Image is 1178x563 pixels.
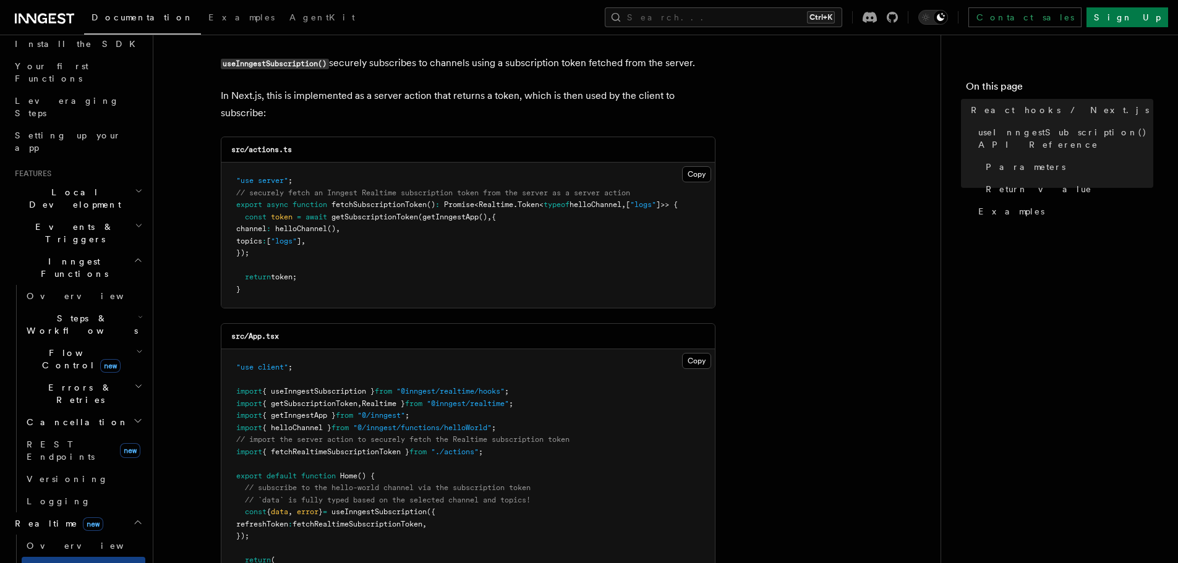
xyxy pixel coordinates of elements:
span: useInngestSubscription() API Reference [978,126,1153,151]
a: Your first Functions [10,55,145,90]
p: securely subscribes to channels using a subscription token fetched from the server. [221,54,715,72]
span: topics [236,237,262,245]
span: token; [271,273,297,281]
span: { helloChannel } [262,423,331,432]
span: Token [518,200,539,209]
button: Errors & Retries [22,376,145,411]
span: Realtime } [362,399,405,408]
span: function [301,472,336,480]
span: , [336,224,340,233]
a: Setting up your app [10,124,145,159]
button: Steps & Workflows [22,307,145,342]
span: export [236,200,262,209]
span: , [487,213,492,221]
a: Examples [973,200,1153,222]
button: Copy [682,353,711,369]
a: Contact sales [968,7,1082,27]
a: REST Endpointsnew [22,433,145,468]
span: = [323,507,327,516]
a: Leveraging Steps [10,90,145,124]
span: import [236,423,262,432]
span: "@/inngest/functions/helloWorld" [353,423,492,432]
span: "logs" [271,237,297,245]
a: Overview [22,285,145,307]
span: token [271,213,292,221]
span: React hooks / Next.js [971,104,1149,116]
span: { getSubscriptionToken [262,399,357,408]
span: Errors & Retries [22,381,134,406]
span: ; [505,387,509,396]
span: // securely fetch an Inngest Realtime subscription token from the server as a server action [236,188,630,197]
span: default [267,472,297,480]
a: Documentation [84,4,201,35]
p: In Next.js, this is implemented as a server action that returns a token, which is then used by th... [221,87,715,122]
span: ; [492,423,496,432]
span: , [621,200,626,209]
button: Realtimenew [10,512,145,535]
span: ]>> { [656,200,678,209]
span: , [288,507,292,516]
span: fetchRealtimeSubscriptionToken [292,520,422,528]
span: Logging [27,496,91,506]
span: ; [479,447,483,456]
button: Cancellation [22,411,145,433]
span: // `data` is fully typed based on the selected channel and topics! [245,496,531,504]
a: Return value [981,178,1153,200]
button: Events & Triggers [10,216,145,250]
span: () { [357,472,375,480]
span: from [405,399,422,408]
span: export [236,472,262,480]
span: : [267,224,271,233]
span: typeof [544,200,570,209]
span: from [375,387,392,396]
button: Toggle dark mode [918,10,948,25]
span: , [357,399,362,408]
a: Versioning [22,468,145,490]
span: from [409,447,427,456]
span: Setting up your app [15,130,121,153]
span: Overview [27,541,154,551]
span: Your first Functions [15,61,88,83]
button: Search...Ctrl+K [605,7,842,27]
a: Examples [201,4,282,33]
span: const [245,213,267,221]
span: ; [288,363,292,371]
span: channel [236,224,267,233]
span: , [301,237,305,245]
span: import [236,411,262,420]
a: Parameters [981,156,1153,178]
span: , [422,520,427,528]
a: Logging [22,490,145,512]
span: refreshToken [236,520,288,528]
span: import [236,399,262,408]
span: Versioning [27,474,108,484]
span: from [336,411,353,420]
span: Examples [978,205,1044,218]
span: "use server" [236,176,288,185]
span: getInngestApp [422,213,479,221]
h4: On this page [966,79,1153,99]
span: "@inngest/realtime/hooks" [396,387,505,396]
span: [ [626,200,630,209]
span: () [327,224,336,233]
span: : [435,200,440,209]
span: { [267,507,271,516]
span: = [297,213,301,221]
span: Realtime [479,200,513,209]
code: src/App.tsx [231,332,279,341]
span: : [262,237,267,245]
span: // subscribe to the hello-world channel via the subscription token [245,483,531,492]
span: async [267,200,288,209]
span: Documentation [92,12,194,22]
span: Leveraging Steps [15,96,119,118]
a: Overview [22,535,145,557]
span: Install the SDK [15,39,143,49]
span: Parameters [986,161,1065,173]
span: Examples [208,12,275,22]
span: { getInngestApp } [262,411,336,420]
span: . [513,200,518,209]
span: Features [10,169,51,179]
span: function [292,200,327,209]
span: < [539,200,544,209]
span: import [236,387,262,396]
